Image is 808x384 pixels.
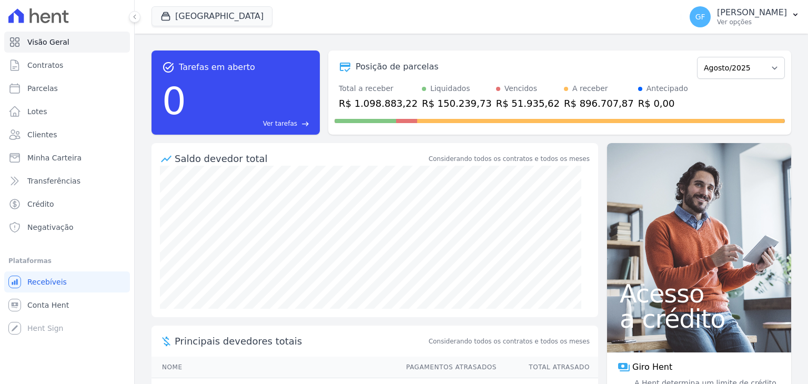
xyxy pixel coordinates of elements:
[27,106,47,117] span: Lotes
[4,147,130,168] a: Minha Carteira
[27,300,69,310] span: Conta Hent
[647,83,688,94] div: Antecipado
[175,334,427,348] span: Principais devedores totais
[27,277,67,287] span: Recebíveis
[4,101,130,122] a: Lotes
[422,96,492,110] div: R$ 150.239,73
[190,119,309,128] a: Ver tarefas east
[632,361,672,373] span: Giro Hent
[4,217,130,238] a: Negativação
[430,83,470,94] div: Liquidados
[638,96,688,110] div: R$ 0,00
[497,357,598,378] th: Total Atrasado
[162,74,186,128] div: 0
[620,281,779,306] span: Acesso
[175,151,427,166] div: Saldo devedor total
[4,295,130,316] a: Conta Hent
[27,60,63,70] span: Contratos
[564,96,634,110] div: R$ 896.707,87
[681,2,808,32] button: GF [PERSON_NAME] Ver opções
[620,306,779,331] span: a crédito
[695,13,705,21] span: GF
[301,120,309,128] span: east
[8,255,126,267] div: Plataformas
[27,37,69,47] span: Visão Geral
[27,129,57,140] span: Clientes
[27,176,80,186] span: Transferências
[356,60,439,73] div: Posição de parcelas
[4,78,130,99] a: Parcelas
[4,271,130,292] a: Recebíveis
[27,222,74,233] span: Negativação
[179,61,255,74] span: Tarefas em aberto
[504,83,537,94] div: Vencidos
[151,6,272,26] button: [GEOGRAPHIC_DATA]
[717,7,787,18] p: [PERSON_NAME]
[151,357,396,378] th: Nome
[4,170,130,191] a: Transferências
[263,119,297,128] span: Ver tarefas
[4,55,130,76] a: Contratos
[429,337,590,346] span: Considerando todos os contratos e todos os meses
[429,154,590,164] div: Considerando todos os contratos e todos os meses
[27,153,82,163] span: Minha Carteira
[572,83,608,94] div: A receber
[4,32,130,53] a: Visão Geral
[4,124,130,145] a: Clientes
[396,357,497,378] th: Pagamentos Atrasados
[339,83,418,94] div: Total a receber
[339,96,418,110] div: R$ 1.098.883,22
[496,96,560,110] div: R$ 51.935,62
[27,83,58,94] span: Parcelas
[27,199,54,209] span: Crédito
[162,61,175,74] span: task_alt
[4,194,130,215] a: Crédito
[717,18,787,26] p: Ver opções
